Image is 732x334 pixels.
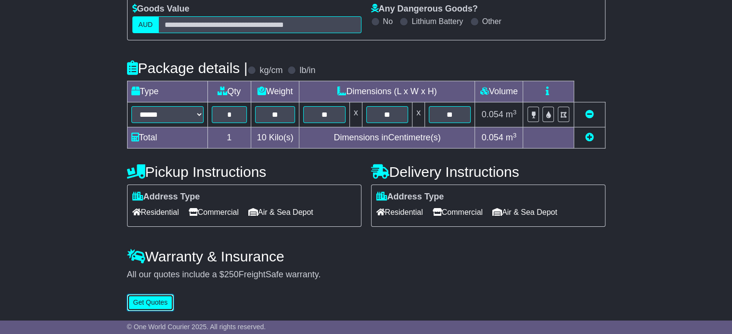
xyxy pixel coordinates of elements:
div: All our quotes include a $ FreightSafe warranty. [127,270,605,280]
label: Address Type [132,192,200,202]
label: Address Type [376,192,444,202]
td: Weight [251,81,299,102]
label: Goods Value [132,4,190,14]
td: x [412,102,425,127]
span: Residential [132,205,179,220]
td: Kilo(s) [251,127,299,148]
label: Lithium Battery [411,17,463,26]
label: lb/in [299,65,315,76]
h4: Package details | [127,60,248,76]
a: Remove this item [585,110,594,119]
td: x [349,102,362,127]
span: 10 [257,133,267,142]
span: 250 [224,270,239,279]
button: Get Quotes [127,294,174,311]
span: Commercial [433,205,483,220]
label: Other [482,17,501,26]
td: Qty [207,81,251,102]
td: Total [127,127,207,148]
sup: 3 [513,132,517,139]
span: 0.054 [482,110,503,119]
td: Volume [475,81,523,102]
span: 0.054 [482,133,503,142]
td: 1 [207,127,251,148]
sup: 3 [513,109,517,116]
h4: Warranty & Insurance [127,248,605,264]
span: © One World Courier 2025. All rights reserved. [127,323,266,331]
span: Air & Sea Depot [492,205,557,220]
a: Add new item [585,133,594,142]
h4: Pickup Instructions [127,164,361,180]
span: m [506,133,517,142]
td: Dimensions (L x W x H) [299,81,475,102]
td: Type [127,81,207,102]
label: Any Dangerous Goods? [371,4,478,14]
td: Dimensions in Centimetre(s) [299,127,475,148]
label: No [383,17,393,26]
h4: Delivery Instructions [371,164,605,180]
span: Air & Sea Depot [248,205,313,220]
span: m [506,110,517,119]
label: kg/cm [259,65,283,76]
span: Residential [376,205,423,220]
span: Commercial [189,205,239,220]
label: AUD [132,16,159,33]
